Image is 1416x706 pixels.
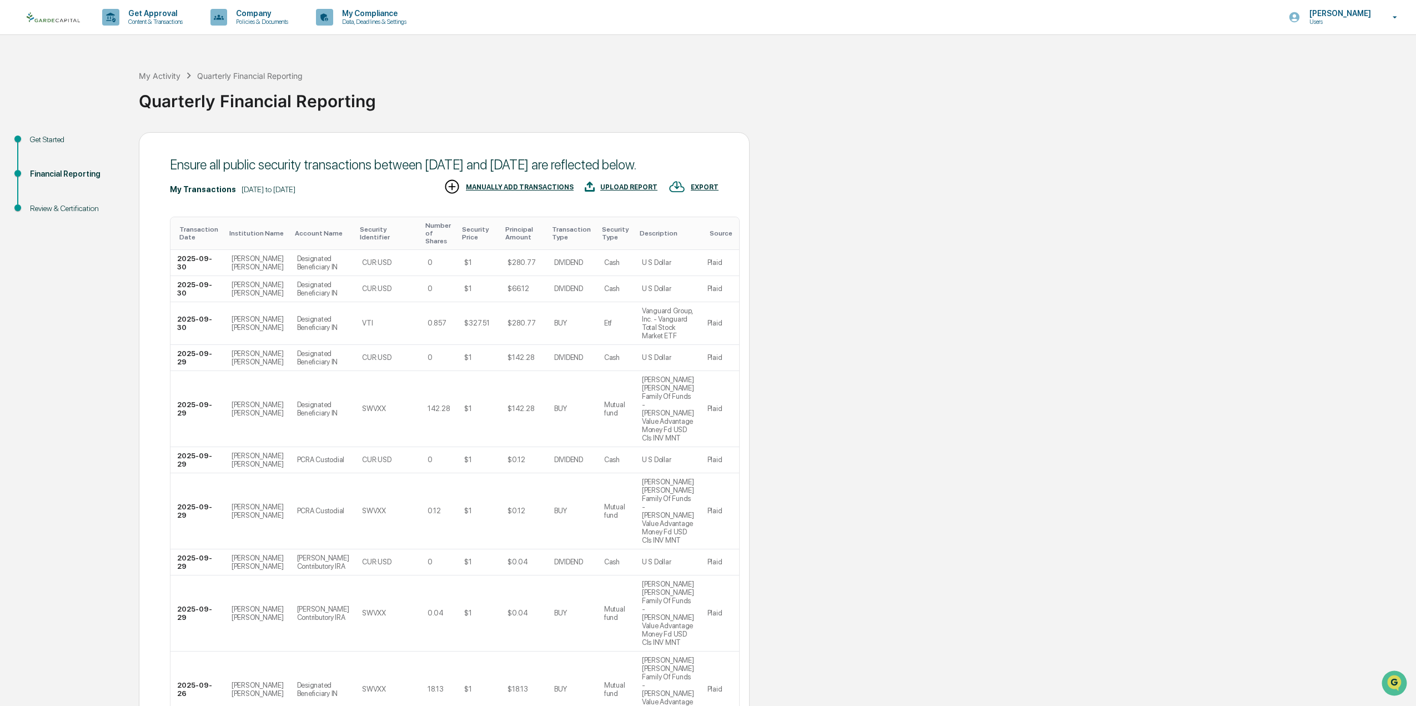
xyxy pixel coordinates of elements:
[7,157,74,177] a: 🔎Data Lookup
[242,185,295,194] div: [DATE] to [DATE]
[444,178,460,195] img: MANUALLY ADD TRANSACTIONS
[464,685,471,693] div: $1
[30,203,121,214] div: Review & Certification
[290,575,356,652] td: [PERSON_NAME] Contributory IRA
[232,315,284,332] div: [PERSON_NAME] [PERSON_NAME]
[428,558,433,566] div: 0
[552,226,593,241] div: Toggle SortBy
[362,558,391,566] div: CUR:USD
[428,353,433,362] div: 0
[428,507,441,515] div: 0.12
[604,455,620,464] div: Cash
[111,188,134,197] span: Pylon
[508,319,535,327] div: $280.77
[290,302,356,345] td: Designated Beneficiary IN
[232,605,284,622] div: [PERSON_NAME] [PERSON_NAME]
[604,258,620,267] div: Cash
[362,507,386,515] div: SWVXX
[170,157,719,173] div: Ensure all public security transactions between [DATE] and [DATE] are reflected below.
[22,161,70,172] span: Data Lookup
[604,605,629,622] div: Mutual fund
[139,71,180,81] div: My Activity
[38,96,140,105] div: We're available if you need us!
[362,258,391,267] div: CUR:USD
[428,319,446,327] div: 0.857
[232,681,284,698] div: [PERSON_NAME] [PERSON_NAME]
[22,140,72,151] span: Preclearance
[508,685,528,693] div: $18.13
[701,575,739,652] td: Plaid
[170,276,225,302] td: 2025-09-30
[600,183,657,191] div: UPLOAD REPORT
[1380,669,1410,699] iframe: Open customer support
[78,188,134,197] a: Powered byPylon
[466,183,574,191] div: MANUALLY ADD TRANSACTIONS
[179,226,220,241] div: Toggle SortBy
[30,168,121,180] div: Financial Reporting
[92,140,138,151] span: Attestations
[7,136,76,156] a: 🖐️Preclearance
[290,345,356,371] td: Designated Beneficiary IN
[27,12,80,23] img: logo
[1300,9,1377,18] p: [PERSON_NAME]
[290,371,356,447] td: Designated Beneficiary IN
[11,141,20,150] div: 🖐️
[295,229,352,237] div: Toggle SortBy
[604,503,629,519] div: Mutual fund
[464,609,471,617] div: $1
[508,507,525,515] div: $0.12
[362,609,386,617] div: SWVXX
[290,447,356,473] td: PCRA Custodial
[701,250,739,276] td: Plaid
[508,284,529,293] div: $66.12
[508,455,525,464] div: $0.12
[428,685,444,693] div: 18.13
[428,258,433,267] div: 0
[362,284,391,293] div: CUR:USD
[691,183,719,191] div: EXPORT
[464,258,471,267] div: $1
[170,549,225,575] td: 2025-09-29
[170,447,225,473] td: 2025-09-29
[602,226,631,241] div: Toggle SortBy
[554,353,583,362] div: DIVIDEND
[505,226,543,241] div: Toggle SortBy
[290,250,356,276] td: Designated Beneficiary IN
[119,9,188,18] p: Get Approval
[170,185,236,194] div: My Transactions
[642,353,671,362] div: U S Dollar
[464,353,471,362] div: $1
[11,23,202,41] p: How can we help?
[701,276,739,302] td: Plaid
[232,554,284,570] div: [PERSON_NAME] [PERSON_NAME]
[11,162,20,171] div: 🔎
[669,178,685,195] img: EXPORT
[554,609,567,617] div: BUY
[139,82,1410,111] div: Quarterly Financial Reporting
[604,400,629,417] div: Mutual fund
[462,226,496,241] div: Toggle SortBy
[170,302,225,345] td: 2025-09-30
[604,319,612,327] div: Etf
[428,455,433,464] div: 0
[119,18,188,26] p: Content & Transactions
[1300,18,1377,26] p: Users
[701,549,739,575] td: Plaid
[362,404,386,413] div: SWVXX
[642,455,671,464] div: U S Dollar
[554,319,567,327] div: BUY
[360,226,416,241] div: Toggle SortBy
[362,455,391,464] div: CUR:USD
[554,558,583,566] div: DIVIDEND
[710,229,735,237] div: Toggle SortBy
[38,85,182,96] div: Start new chat
[554,284,583,293] div: DIVIDEND
[464,319,489,327] div: $327.51
[464,558,471,566] div: $1
[585,178,595,195] img: UPLOAD REPORT
[604,353,620,362] div: Cash
[425,222,453,245] div: Toggle SortBy
[170,473,225,549] td: 2025-09-29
